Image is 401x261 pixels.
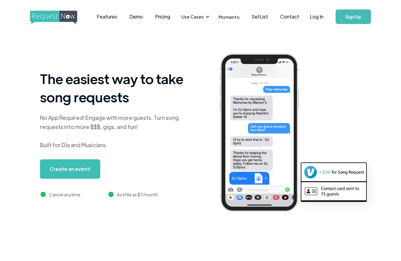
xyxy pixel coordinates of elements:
[301,163,366,181] img: venmo screenshot
[40,113,191,150] div: No App Required! Engage with more guests. Turn song requests into more $$$, gigs, and fun! Built ...
[181,13,204,20] div: Use Cases
[30,11,88,25] img: requestnow logo
[40,159,100,179] a: Create an event!
[301,182,366,200] img: contact card example
[149,7,176,26] a: Pricing
[40,69,191,106] h1: The easiest way to take song requests
[304,6,330,27] a: Log In
[178,7,211,26] div: Use Cases
[91,7,123,26] a: Features
[30,11,75,23] a: home
[274,7,305,26] a: Contact
[123,7,149,26] a: Demo
[246,7,274,26] a: SetList
[108,192,114,197] img: green checkmark
[336,9,371,24] a: Sign Up
[213,49,315,218] img: iphone screenshot
[213,8,246,26] a: Momento
[49,191,81,198] div: Cancel anytime
[41,192,46,197] img: green checkmark
[117,191,158,198] div: As little as $7/month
